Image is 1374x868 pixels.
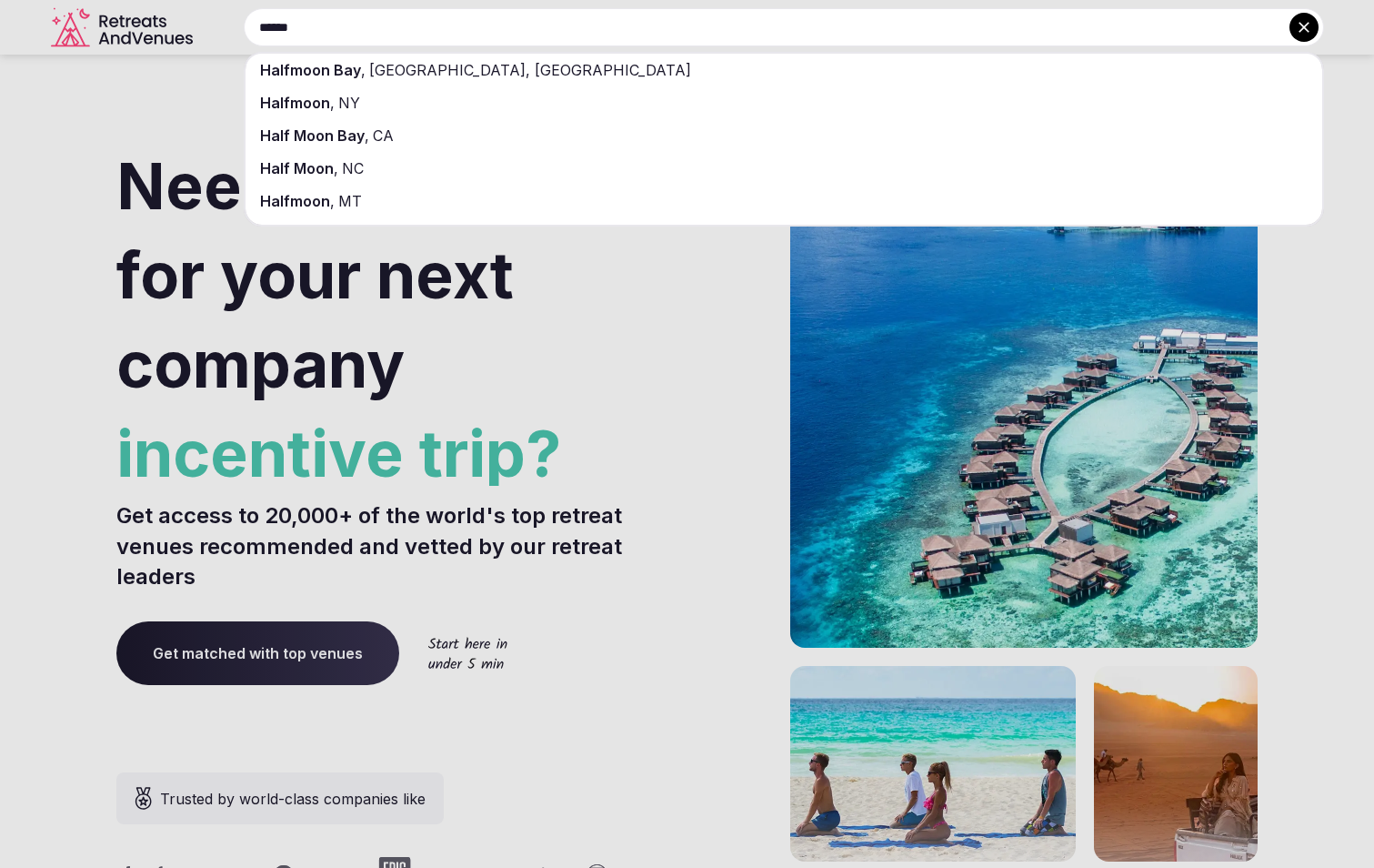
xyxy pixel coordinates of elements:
[369,126,394,145] span: CA
[246,185,1322,217] div: ,
[246,86,1322,119] div: ,
[335,192,362,210] span: MT
[338,159,364,177] span: NC
[260,159,334,177] span: Half Moon
[260,61,361,79] span: Halfmoon Bay
[260,192,330,210] span: Halfmoon
[260,126,365,145] span: Half Moon Bay
[260,94,330,112] span: Halfmoon
[246,119,1322,152] div: ,
[246,54,1322,86] div: ,
[366,61,691,79] span: [GEOGRAPHIC_DATA], [GEOGRAPHIC_DATA]
[246,152,1322,185] div: ,
[335,94,360,112] span: NY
